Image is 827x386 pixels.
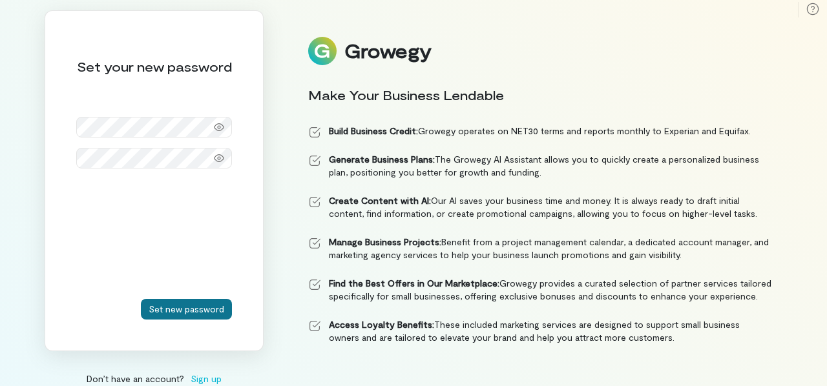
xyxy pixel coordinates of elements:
[308,318,772,344] li: These included marketing services are designed to support small business owners and are tailored ...
[329,195,431,206] strong: Create Content with AI:
[329,236,441,247] strong: Manage Business Projects:
[344,40,431,62] div: Growegy
[308,153,772,179] li: The Growegy AI Assistant allows you to quickly create a personalized business plan, positioning y...
[191,372,222,385] span: Sign up
[308,37,337,65] img: Logo
[329,125,418,136] strong: Build Business Credit:
[329,319,434,330] strong: Access Loyalty Benefits:
[308,277,772,303] li: Growegy provides a curated selection of partner services tailored specifically for small business...
[329,154,435,165] strong: Generate Business Plans:
[308,86,772,104] div: Make Your Business Lendable
[308,194,772,220] li: Our AI saves your business time and money. It is always ready to draft initial content, find info...
[308,236,772,261] li: Benefit from a project management calendar, a dedicated account manager, and marketing agency ser...
[141,299,232,320] button: Set new password
[329,278,499,289] strong: Find the Best Offers in Our Marketplace:
[308,125,772,137] li: Growegy operates on NET30 terms and reports monthly to Experian and Equifax.
[45,372,264,385] div: Don’t have an account?
[76,57,232,76] div: Set your new password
